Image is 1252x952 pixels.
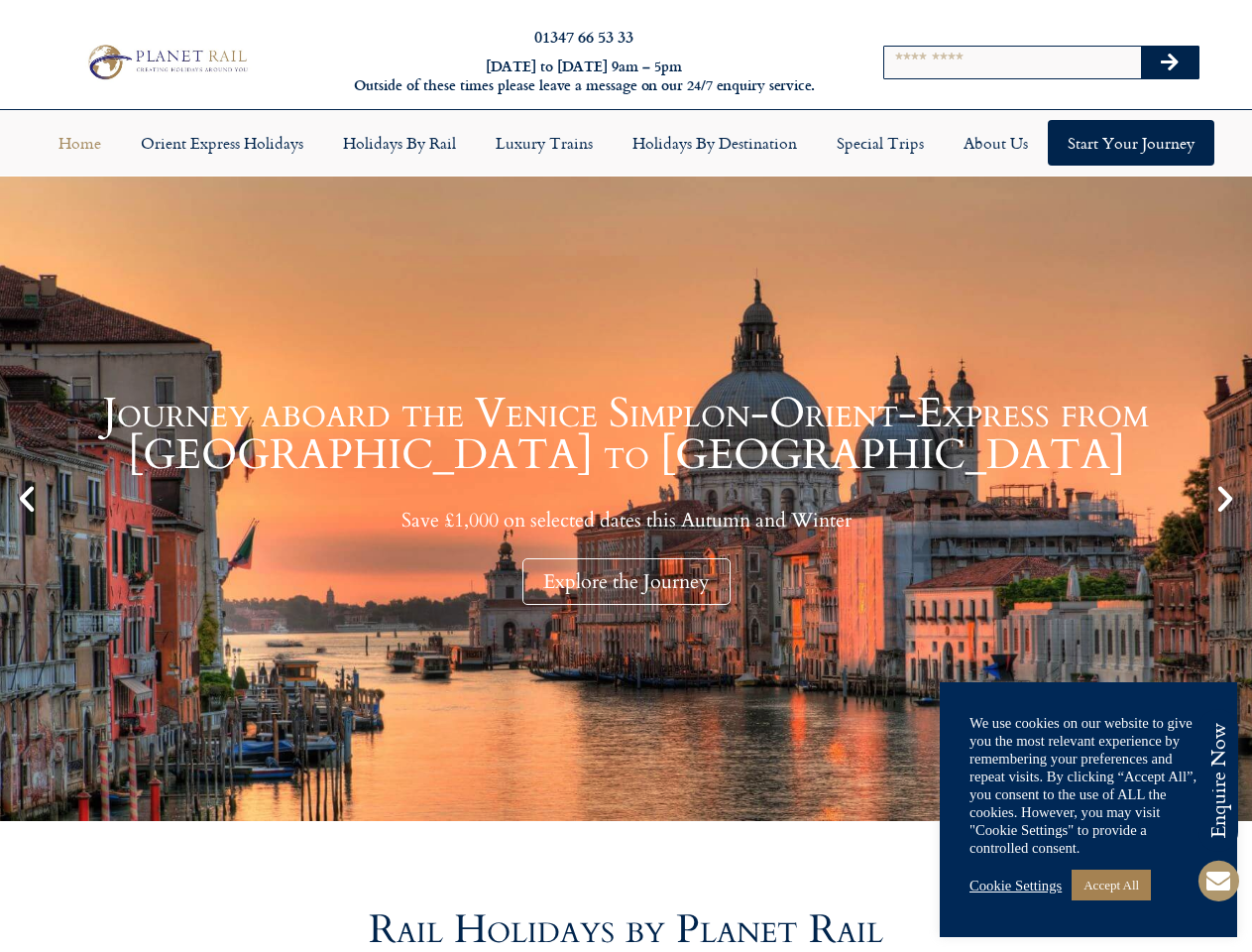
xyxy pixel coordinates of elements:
div: Explore the Journey [522,558,731,605]
a: Special Trips [817,120,944,166]
button: Search [1141,47,1198,78]
a: Start your Journey [1048,120,1214,166]
a: Cookie Settings [969,877,1062,894]
h2: Rail Holidays by Planet Rail [61,910,1192,950]
nav: Menu [10,120,1242,166]
div: We use cookies on our website to give you the most relevant experience by remembering your prefer... [969,714,1207,857]
img: Planet Rail Train Holidays Logo [81,41,252,82]
a: About Us [944,120,1048,166]
a: Holidays by Rail [323,120,476,166]
a: Holidays by Destination [613,120,817,166]
div: Previous slide [10,482,44,516]
a: Home [39,120,121,166]
a: Orient Express Holidays [121,120,323,166]
div: Next slide [1208,482,1242,516]
p: Save £1,000 on selected dates this Autumn and Winter [50,508,1202,533]
h1: Journey aboard the Venice Simplon-Orient-Express from [GEOGRAPHIC_DATA] to [GEOGRAPHIC_DATA] [50,393,1202,476]
a: Luxury Trains [476,120,613,166]
a: 01347 66 53 33 [534,25,633,48]
h6: [DATE] to [DATE] 9am – 5pm Outside of these times please leave a message on our 24/7 enquiry serv... [339,58,830,94]
a: Accept All [1072,870,1151,900]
